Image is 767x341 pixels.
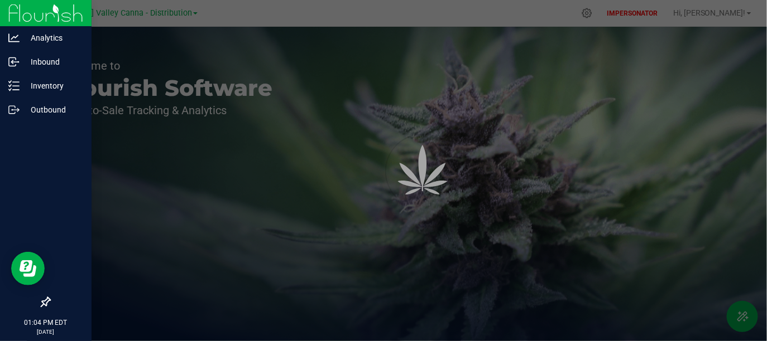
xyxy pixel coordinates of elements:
[8,32,20,43] inline-svg: Analytics
[20,31,87,45] p: Analytics
[20,79,87,92] p: Inventory
[20,55,87,69] p: Inbound
[20,103,87,116] p: Outbound
[8,56,20,67] inline-svg: Inbound
[11,252,45,285] iframe: Resource center
[5,328,87,336] p: [DATE]
[8,104,20,115] inline-svg: Outbound
[8,80,20,91] inline-svg: Inventory
[5,318,87,328] p: 01:04 PM EDT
